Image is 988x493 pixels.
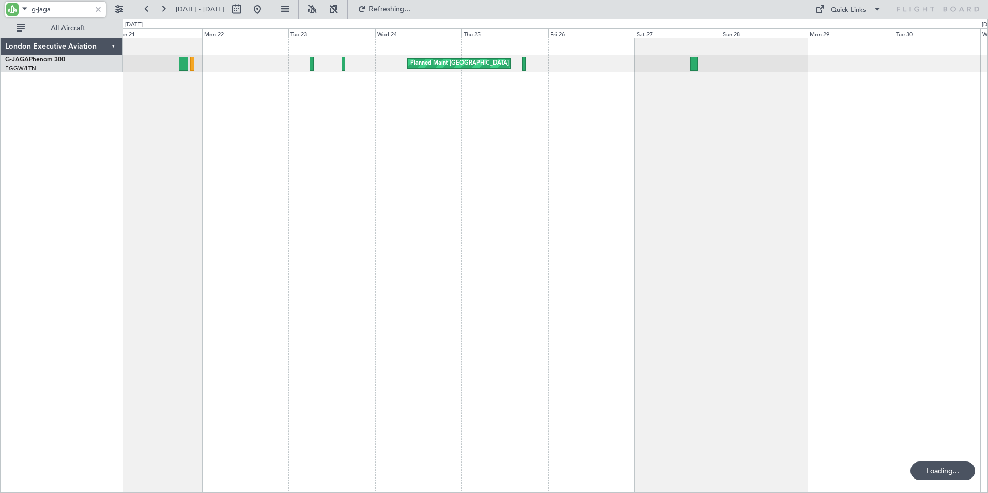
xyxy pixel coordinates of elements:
[27,25,109,32] span: All Aircraft
[288,28,375,38] div: Tue 23
[808,28,894,38] div: Mon 29
[202,28,288,38] div: Mon 22
[5,65,36,72] a: EGGW/LTN
[125,21,143,29] div: [DATE]
[831,5,866,16] div: Quick Links
[11,20,112,37] button: All Aircraft
[116,28,202,38] div: Sun 21
[894,28,980,38] div: Tue 30
[353,1,415,18] button: Refreshing...
[810,1,887,18] button: Quick Links
[368,6,412,13] span: Refreshing...
[5,57,29,63] span: G-JAGA
[910,461,975,480] div: Loading...
[5,57,65,63] a: G-JAGAPhenom 300
[635,28,721,38] div: Sat 27
[32,2,91,17] input: A/C (Reg. or Type)
[548,28,635,38] div: Fri 26
[461,28,548,38] div: Thu 25
[721,28,807,38] div: Sun 28
[375,28,461,38] div: Wed 24
[176,5,224,14] span: [DATE] - [DATE]
[410,56,573,71] div: Planned Maint [GEOGRAPHIC_DATA] ([GEOGRAPHIC_DATA])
